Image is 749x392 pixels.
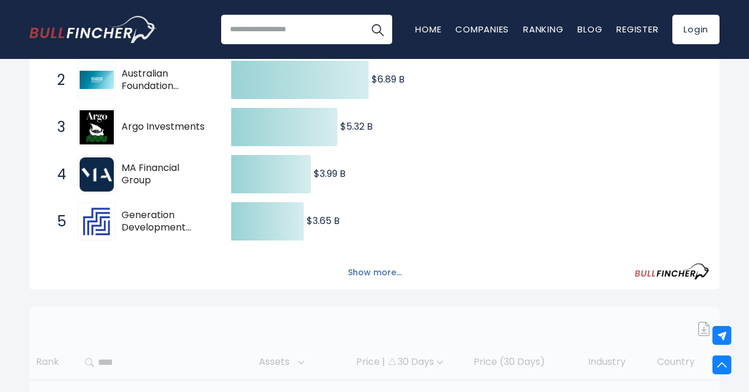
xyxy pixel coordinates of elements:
[672,15,720,44] a: Login
[29,16,156,43] a: Go to homepage
[307,214,340,228] text: $3.65 B
[523,23,563,35] a: Ranking
[340,120,373,133] text: $5.32 B
[80,71,114,88] img: Australian Foundation Investment
[455,23,509,35] a: Companies
[80,157,114,192] img: MA Financial Group
[341,263,409,282] button: Show more...
[83,207,111,235] img: Generation Development Group
[363,15,392,44] button: Search
[577,23,602,35] a: Blog
[121,209,211,234] span: Generation Development Group
[121,68,211,93] span: Australian Foundation Investment
[121,162,211,187] span: MA Financial Group
[415,23,441,35] a: Home
[80,110,114,144] img: Argo Investments
[314,167,346,180] text: $3.99 B
[51,70,63,90] span: 2
[29,16,157,43] img: Bullfincher logo
[372,73,405,86] text: $6.89 B
[51,212,63,232] span: 5
[51,164,63,185] span: 4
[51,117,63,137] span: 3
[121,121,211,133] span: Argo Investments
[616,23,658,35] a: Register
